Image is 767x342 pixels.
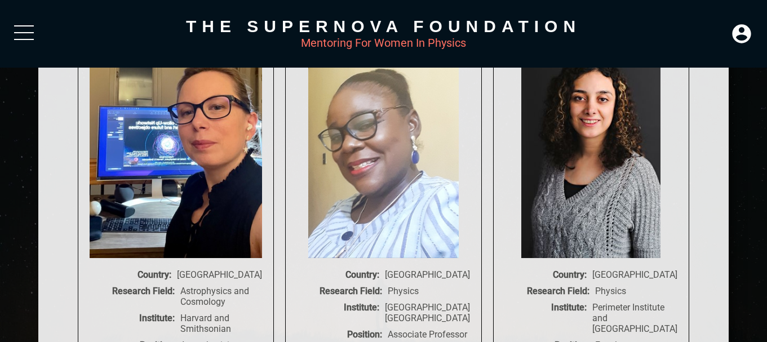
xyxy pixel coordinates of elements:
div: Harvard and Smithsonian [178,313,263,334]
div: Associate Professor [385,329,470,340]
div: Perimeter Institute and [GEOGRAPHIC_DATA] [589,302,677,334]
div: [GEOGRAPHIC_DATA] [382,269,470,280]
div: [GEOGRAPHIC_DATA] [174,269,262,280]
div: Institute: [297,302,382,323]
div: Research Field: [297,286,385,296]
div: Astrophysics and Cosmology [178,286,263,307]
div: Physics [592,286,677,296]
div: [GEOGRAPHIC_DATA] [589,269,677,280]
div: Physics [385,286,470,296]
div: Country: [90,269,174,280]
div: Research Field: [90,286,178,307]
div: The Supernova Foundation [38,17,729,36]
div: Institute: [505,302,589,334]
div: Country: [297,269,382,280]
div: Country: [505,269,589,280]
div: Institute: [90,313,178,334]
div: Position: [297,329,385,340]
div: [GEOGRAPHIC_DATA] [GEOGRAPHIC_DATA] [382,302,470,323]
div: Mentoring For Women In Physics [38,36,729,50]
div: Research Field: [505,286,593,296]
